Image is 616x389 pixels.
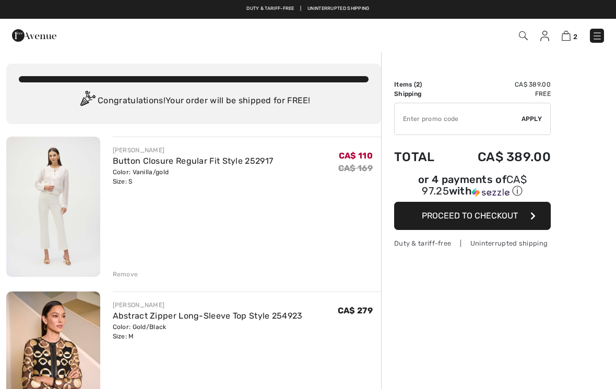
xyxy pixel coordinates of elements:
img: Search [519,31,528,40]
span: 2 [416,81,420,88]
td: CA$ 389.00 [450,80,551,89]
div: Color: Gold/Black Size: M [113,322,303,341]
span: 2 [573,33,577,41]
span: CA$ 97.25 [422,173,527,197]
span: Apply [522,114,542,124]
div: Remove [113,270,138,279]
img: My Info [540,31,549,41]
img: Button Closure Regular Fit Style 252917 [6,137,100,277]
img: Shopping Bag [562,31,571,41]
input: Promo code [395,103,522,135]
a: Abstract Zipper Long-Sleeve Top Style 254923 [113,311,303,321]
a: 2 [562,29,577,42]
td: Free [450,89,551,99]
td: Shipping [394,89,450,99]
button: Proceed to Checkout [394,202,551,230]
a: Button Closure Regular Fit Style 252917 [113,156,274,166]
span: CA$ 110 [339,151,373,161]
div: or 4 payments ofCA$ 97.25withSezzle Click to learn more about Sezzle [394,175,551,202]
s: CA$ 169 [338,163,373,173]
div: [PERSON_NAME] [113,300,303,310]
div: Color: Vanilla/gold Size: S [113,167,274,186]
img: Menu [592,31,602,41]
span: Proceed to Checkout [422,211,518,221]
div: [PERSON_NAME] [113,145,274,155]
span: CA$ 279 [338,306,373,315]
div: Congratulations! Your order will be shipped for FREE! [19,91,369,112]
td: Total [394,139,450,175]
img: 1ère Avenue [12,25,56,46]
div: or 4 payments of with [394,175,551,198]
img: Sezzle [472,188,510,197]
a: 1ère Avenue [12,30,56,40]
div: Duty & tariff-free | Uninterrupted shipping [394,238,551,248]
img: Congratulation2.svg [77,91,98,112]
td: Items ( ) [394,80,450,89]
td: CA$ 389.00 [450,139,551,175]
